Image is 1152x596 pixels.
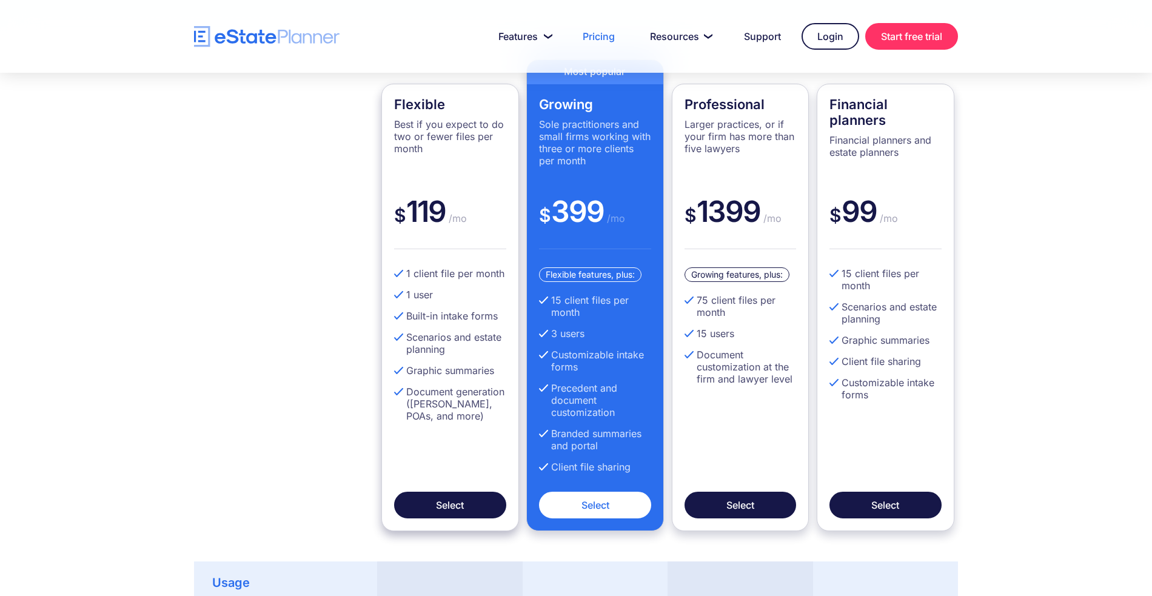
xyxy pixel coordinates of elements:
[865,23,958,50] a: Start free trial
[685,193,797,249] div: 1399
[212,577,250,589] div: Usage
[539,461,651,473] li: Client file sharing
[604,212,625,224] span: /mo
[829,204,842,226] span: $
[446,212,467,224] span: /mo
[394,193,506,249] div: 119
[829,492,942,518] a: Select
[685,267,789,282] div: Growing features, plus:
[760,212,782,224] span: /mo
[539,427,651,452] li: Branded summaries and portal
[829,301,942,325] li: Scenarios and estate planning
[685,294,797,318] li: 75 client files per month
[484,24,562,49] a: Features
[539,349,651,373] li: Customizable intake forms
[829,267,942,292] li: 15 client files per month
[539,327,651,340] li: 3 users
[394,386,506,422] li: Document generation ([PERSON_NAME], POAs, and more)
[539,492,651,518] a: Select
[539,193,651,249] div: 399
[685,492,797,518] a: Select
[568,24,629,49] a: Pricing
[829,355,942,367] li: Client file sharing
[729,24,795,49] a: Support
[685,349,797,385] li: Document customization at the firm and lawyer level
[829,334,942,346] li: Graphic summaries
[394,331,506,355] li: Scenarios and estate planning
[829,134,942,158] p: Financial planners and estate planners
[802,23,859,50] a: Login
[194,26,340,47] a: home
[539,294,651,318] li: 15 client files per month
[394,364,506,377] li: Graphic summaries
[829,96,942,128] h4: Financial planners
[685,327,797,340] li: 15 users
[539,267,641,282] div: Flexible features, plus:
[635,24,723,49] a: Resources
[539,204,551,226] span: $
[539,118,651,167] p: Sole practitioners and small firms working with three or more clients per month
[539,96,651,112] h4: Growing
[394,204,406,226] span: $
[394,289,506,301] li: 1 user
[829,377,942,401] li: Customizable intake forms
[685,96,797,112] h4: Professional
[394,310,506,322] li: Built-in intake forms
[685,118,797,155] p: Larger practices, or if your firm has more than five lawyers
[394,267,506,280] li: 1 client file per month
[877,212,898,224] span: /mo
[829,193,942,249] div: 99
[685,204,697,226] span: $
[394,96,506,112] h4: Flexible
[539,382,651,418] li: Precedent and document customization
[394,492,506,518] a: Select
[394,118,506,155] p: Best if you expect to do two or fewer files per month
